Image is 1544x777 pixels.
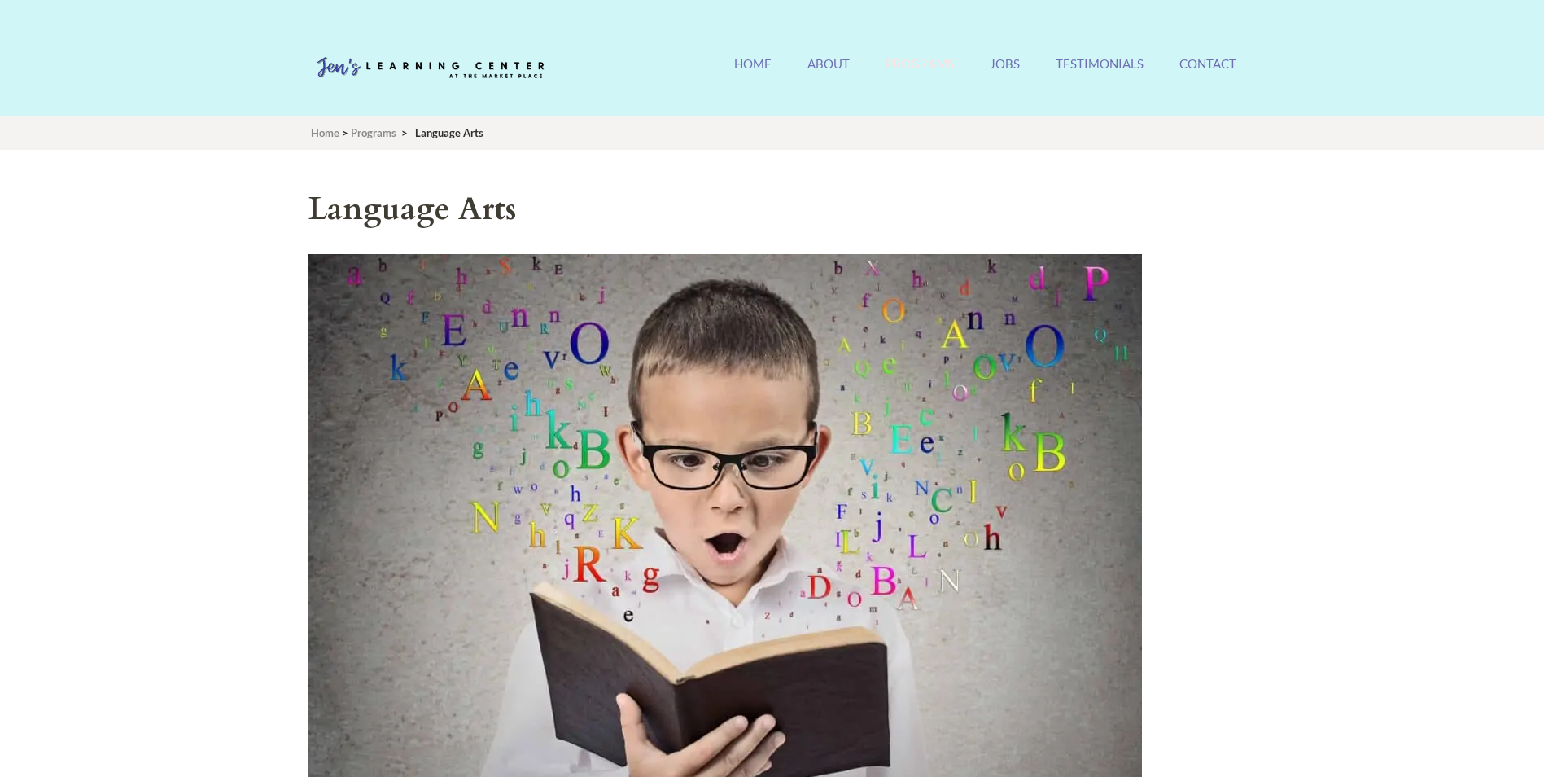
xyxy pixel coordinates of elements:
[311,126,339,139] a: Home
[308,44,553,93] img: Jen's Learning Center Logo Transparent
[401,126,408,139] span: >
[990,56,1020,91] a: Jobs
[886,56,954,91] a: Programs
[308,187,1212,233] h1: Language Arts
[807,56,850,91] a: About
[342,126,348,139] span: >
[1179,56,1236,91] a: Contact
[351,126,396,139] a: Programs
[1056,56,1144,91] a: Testimonials
[734,56,772,91] a: Home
